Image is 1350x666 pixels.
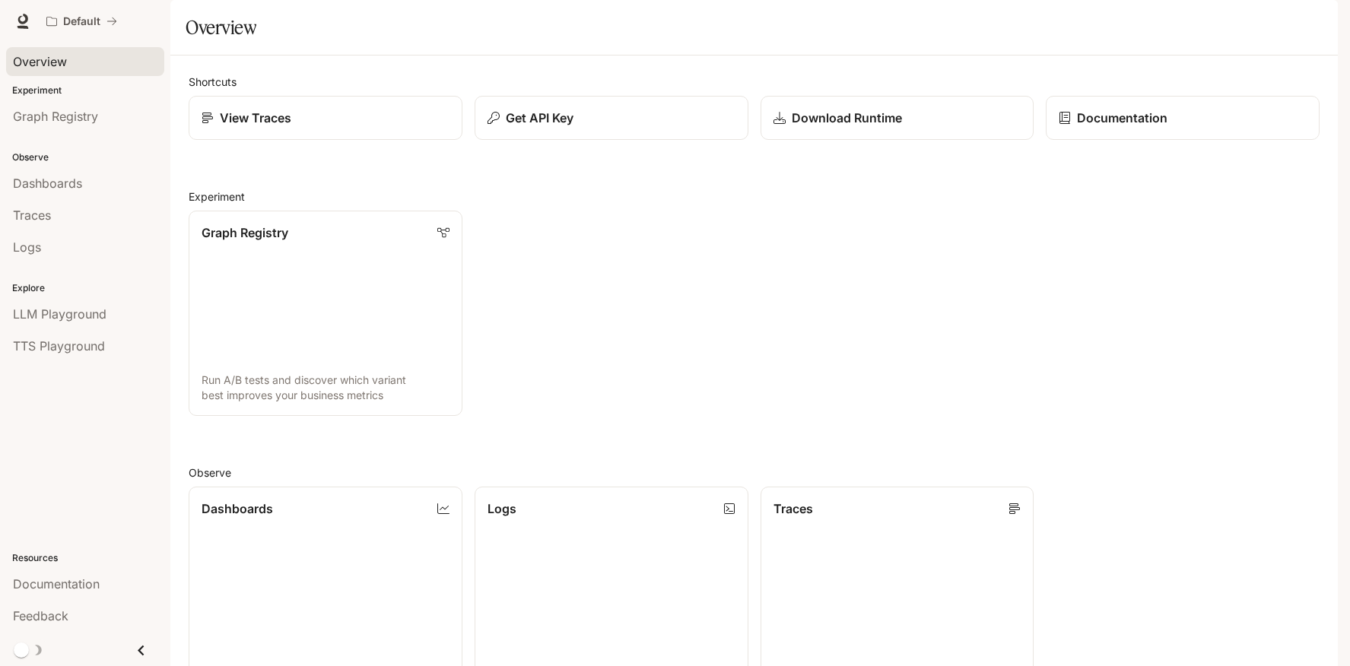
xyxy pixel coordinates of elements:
[189,74,1320,90] h2: Shortcuts
[186,12,256,43] h1: Overview
[40,6,124,36] button: All workspaces
[792,109,902,127] p: Download Runtime
[189,211,462,416] a: Graph RegistryRun A/B tests and discover which variant best improves your business metrics
[202,373,449,403] p: Run A/B tests and discover which variant best improves your business metrics
[63,15,100,28] p: Default
[189,96,462,140] a: View Traces
[1077,109,1167,127] p: Documentation
[488,499,516,518] p: Logs
[220,109,291,127] p: View Traces
[475,96,748,140] button: Get API Key
[1046,96,1320,140] a: Documentation
[202,499,273,518] p: Dashboards
[761,96,1034,140] a: Download Runtime
[202,224,288,242] p: Graph Registry
[773,499,813,518] p: Traces
[189,189,1320,205] h2: Experiment
[506,109,573,127] p: Get API Key
[189,465,1320,480] h2: Observe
